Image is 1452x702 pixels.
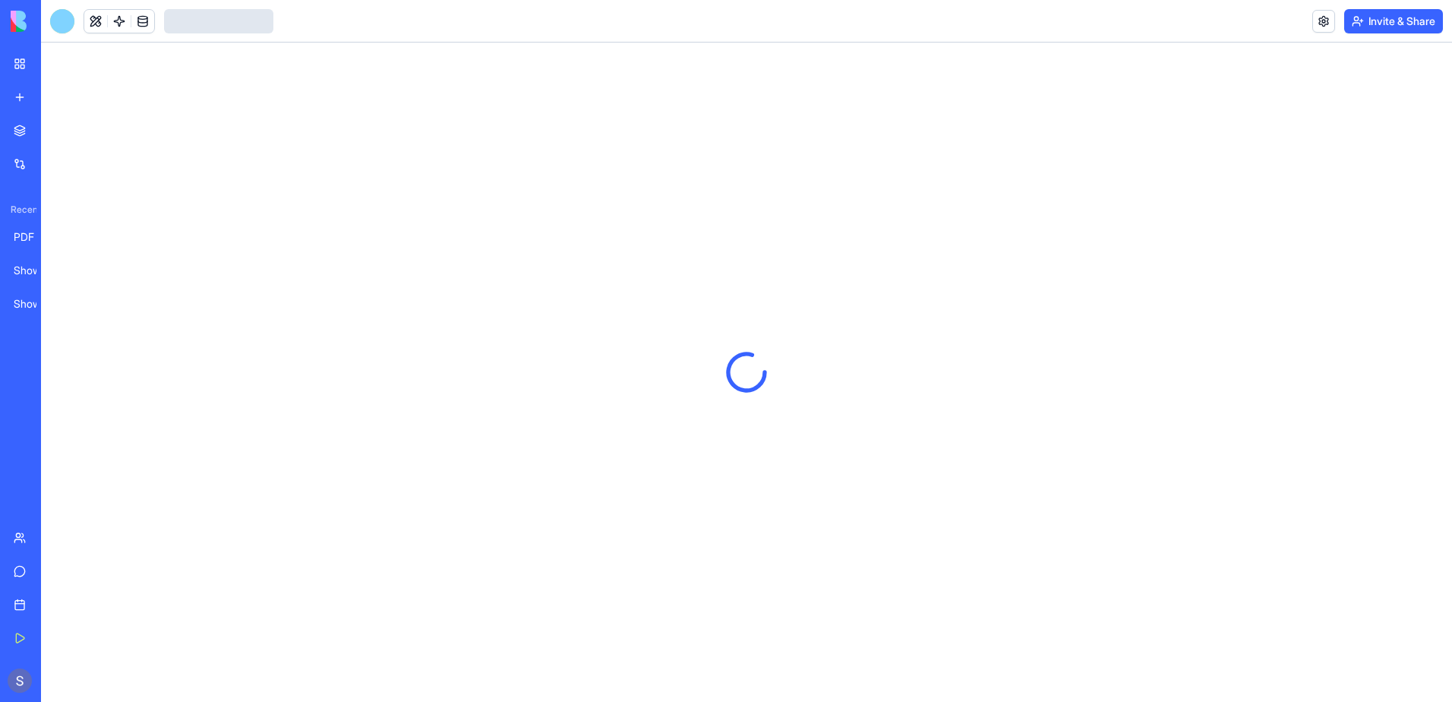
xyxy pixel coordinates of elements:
[5,204,36,216] span: Recent
[5,255,65,286] a: ShowMeTheBunnies
[14,229,56,245] div: PDF Viewer
[14,296,56,311] div: ShowMeTheBunnies
[5,222,65,252] a: PDF Viewer
[8,669,32,693] img: ACg8ocJg4p_dPqjhSL03u1SIVTGQdpy5AIiJU7nt3TQW-L-gyDNKzg=s96-c
[14,263,56,278] div: ShowMeTheBunnies
[11,11,105,32] img: logo
[1344,9,1443,33] button: Invite & Share
[5,289,65,319] a: ShowMeTheBunnies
